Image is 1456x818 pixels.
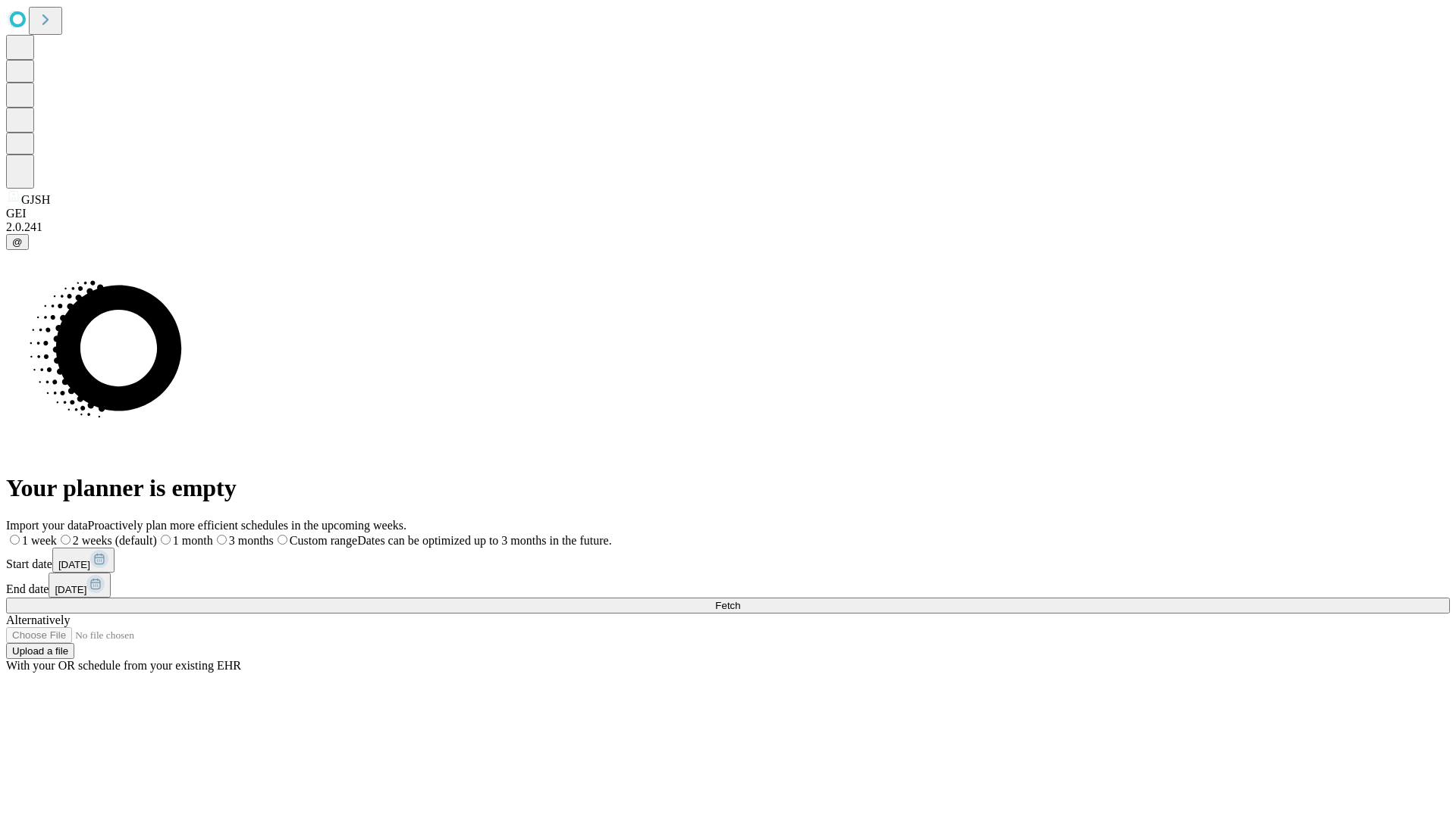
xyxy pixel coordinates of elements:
button: Fetch [6,598,1450,613]
button: [DATE] [49,573,111,598]
span: GJSH [21,193,50,206]
input: Custom rangeDates can be optimized up to 3 months in the future. [278,535,287,545]
span: @ [12,236,23,248]
span: [DATE] [55,584,86,595]
button: Upload a file [6,643,74,659]
span: [DATE] [58,559,90,570]
h1: Your planner is empty [6,474,1450,502]
input: 1 month [161,535,171,545]
span: Custom range [290,534,357,547]
input: 2 weeks (default) [61,535,71,545]
span: 1 week [22,534,57,547]
span: With your OR schedule from your existing EHR [6,659,241,672]
span: 1 month [173,534,213,547]
span: 2 weeks (default) [73,534,157,547]
span: Dates can be optimized up to 3 months in the future. [357,534,611,547]
span: Alternatively [6,613,70,626]
span: Import your data [6,519,88,532]
input: 1 week [10,535,20,545]
div: 2.0.241 [6,220,1450,234]
div: End date [6,573,1450,598]
span: 3 months [229,534,274,547]
button: [DATE] [52,548,115,573]
div: Start date [6,548,1450,573]
span: Proactively plan more efficient schedules in the upcoming weeks. [88,519,406,532]
input: 3 months [217,535,227,545]
button: @ [6,234,29,250]
span: Fetch [715,600,740,611]
div: GEI [6,207,1450,220]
